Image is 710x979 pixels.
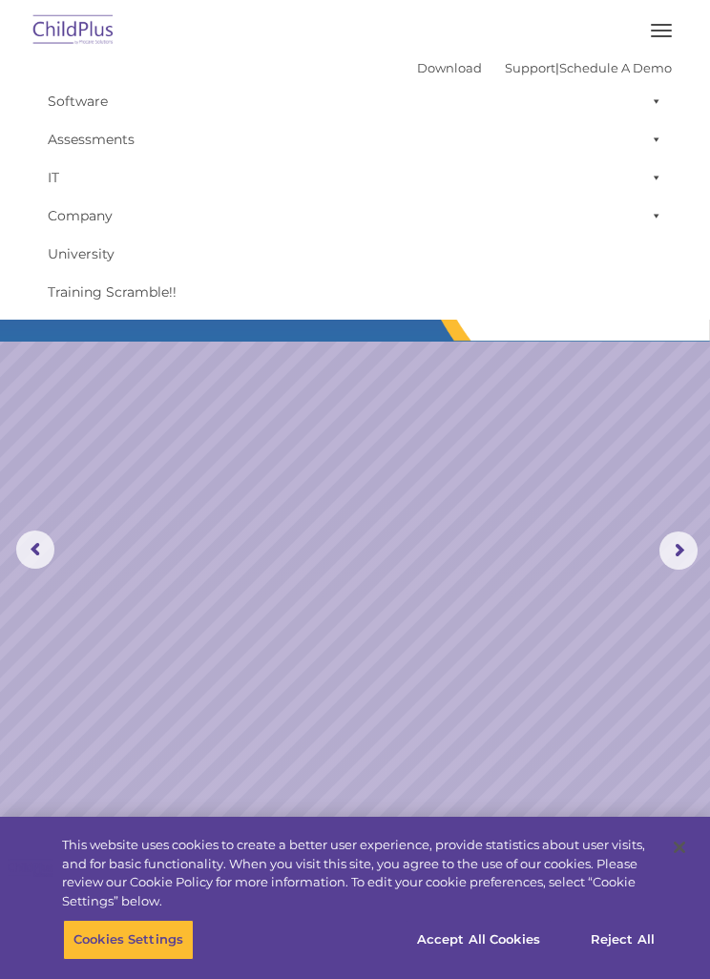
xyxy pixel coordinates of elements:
[407,920,551,960] button: Accept All Cookies
[38,273,672,311] a: Training Scramble!!
[563,920,682,960] button: Reject All
[38,158,672,197] a: IT
[62,836,659,910] div: This website uses cookies to create a better user experience, provide statistics about user visit...
[417,60,482,75] a: Download
[417,60,672,75] font: |
[29,9,118,53] img: ChildPlus by Procare Solutions
[38,235,672,273] a: University
[38,120,672,158] a: Assessments
[38,197,672,235] a: Company
[658,826,700,868] button: Close
[63,920,194,960] button: Cookies Settings
[305,189,386,203] span: Phone number
[559,60,672,75] a: Schedule A Demo
[38,82,672,120] a: Software
[505,60,555,75] a: Support
[305,111,364,125] span: Last name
